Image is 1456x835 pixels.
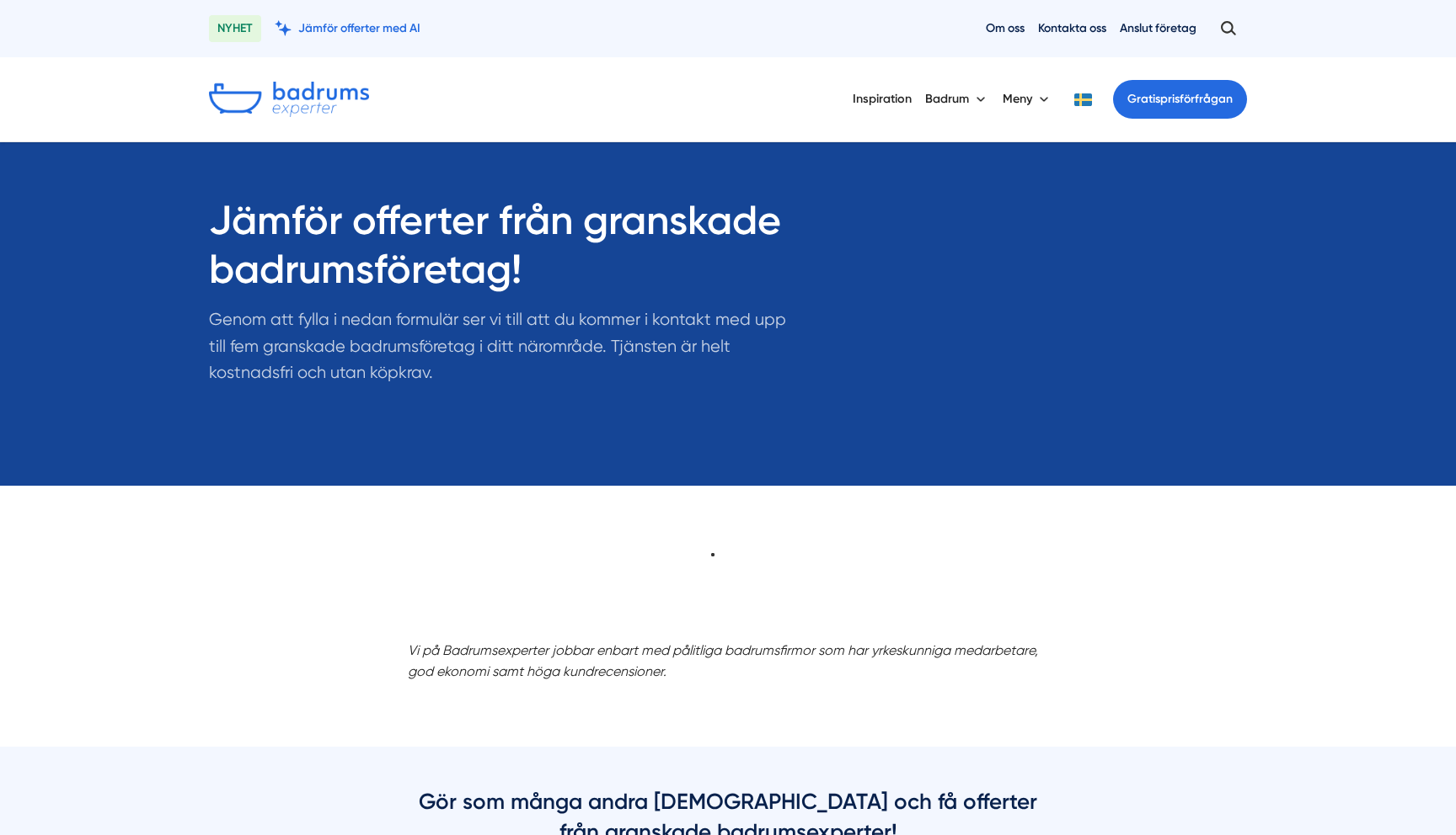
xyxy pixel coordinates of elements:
img: Badrumsexperter.se logotyp [209,82,369,117]
em: Vi på Badrumsexperter jobbar enbart med pålitliga badrumsfirmor som har yrkeskunniga medarbetare,... [408,642,1038,679]
a: Jämför offerter med AI [275,20,420,36]
h1: Jämför offerter från granskade badrumsföretag! [209,196,804,306]
span: NYHET [209,15,261,42]
a: Anslut företag [1120,20,1196,36]
button: Badrum [925,77,989,121]
a: Om oss [986,20,1025,36]
span: Gratis [1127,92,1160,106]
button: Meny [1003,77,1052,121]
a: Kontakta oss [1038,20,1106,36]
p: Genom att fylla i nedan formulär ser vi till att du kommer i kontakt med upp till fem granskade b... [209,306,804,394]
a: Inspiration [853,77,912,120]
button: Öppna sök [1210,13,1247,44]
span: Jämför offerter med AI [298,20,420,36]
a: Gratisprisförfrågan [1113,80,1247,119]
